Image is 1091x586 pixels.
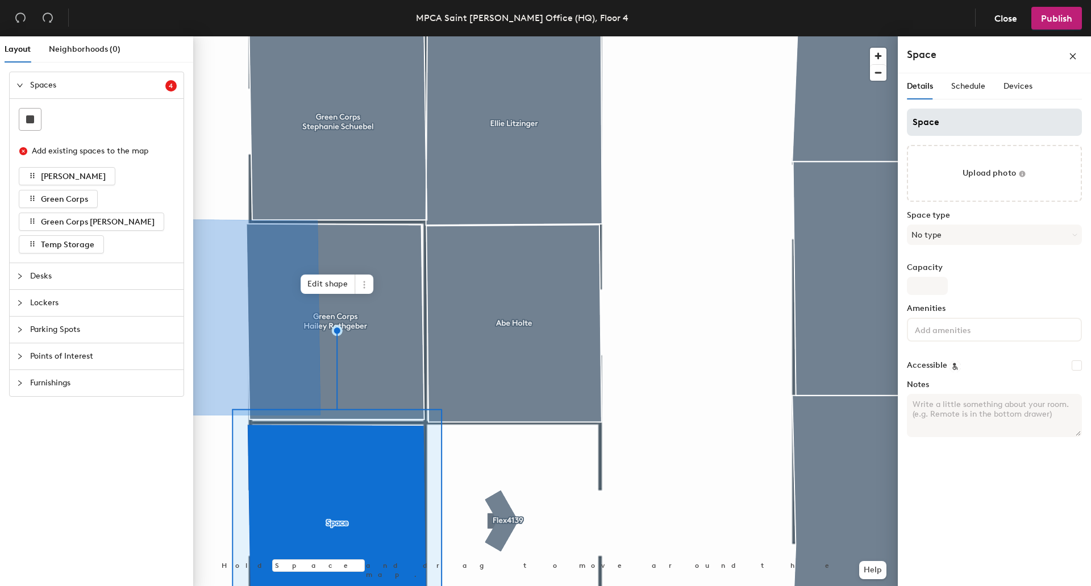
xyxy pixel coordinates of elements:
[1003,81,1032,91] span: Devices
[907,47,936,62] h4: Space
[36,7,59,30] button: Redo (⌘ + ⇧ + Z)
[15,12,26,23] span: undo
[907,225,1082,245] button: No type
[994,13,1017,24] span: Close
[16,326,23,333] span: collapsed
[169,82,173,90] span: 4
[16,273,23,280] span: collapsed
[16,300,23,306] span: collapsed
[19,167,115,185] button: [PERSON_NAME]
[1031,7,1082,30] button: Publish
[19,190,98,208] button: Green Corps
[19,147,27,155] span: close-circle
[985,7,1027,30] button: Close
[1041,13,1072,24] span: Publish
[16,380,23,386] span: collapsed
[32,145,167,157] div: Add existing spaces to the map
[1069,52,1077,60] span: close
[5,44,31,54] span: Layout
[907,361,947,370] label: Accessible
[301,275,355,294] span: Edit shape
[16,82,23,89] span: expanded
[30,263,177,289] span: Desks
[41,172,106,181] span: [PERSON_NAME]
[907,81,933,91] span: Details
[41,194,88,204] span: Green Corps
[913,322,1015,336] input: Add amenities
[416,11,628,25] div: MPCA Saint [PERSON_NAME] Office (HQ), Floor 4
[19,213,164,231] button: Green Corps [PERSON_NAME]
[30,317,177,343] span: Parking Spots
[907,211,1082,220] label: Space type
[30,370,177,396] span: Furnishings
[951,81,985,91] span: Schedule
[907,145,1082,202] button: Upload photo
[30,72,165,98] span: Spaces
[30,290,177,316] span: Lockers
[907,304,1082,313] label: Amenities
[165,80,177,92] sup: 4
[16,353,23,360] span: collapsed
[49,44,120,54] span: Neighborhoods (0)
[859,561,886,579] button: Help
[907,263,1082,272] label: Capacity
[9,7,32,30] button: Undo (⌘ + Z)
[30,343,177,369] span: Points of Interest
[41,240,94,250] span: Temp Storage
[41,217,155,227] span: Green Corps [PERSON_NAME]
[907,380,1082,389] label: Notes
[19,235,104,253] button: Temp Storage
